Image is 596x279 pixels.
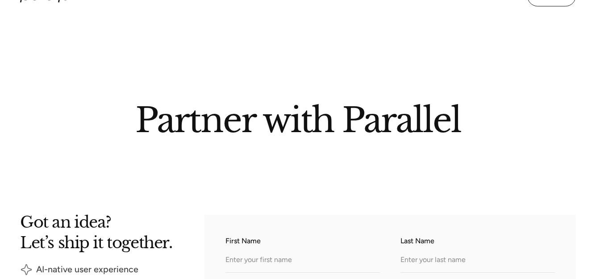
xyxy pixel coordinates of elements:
h2: Partner with Parallel [57,104,539,133]
label: First Name [225,236,380,246]
div: AI-native user experience [36,266,138,272]
label: Last Name [400,236,555,246]
input: Enter your first name [225,248,380,273]
h2: Got an idea? Let’s ship it together. [20,215,177,249]
input: Enter your last name [400,248,555,273]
